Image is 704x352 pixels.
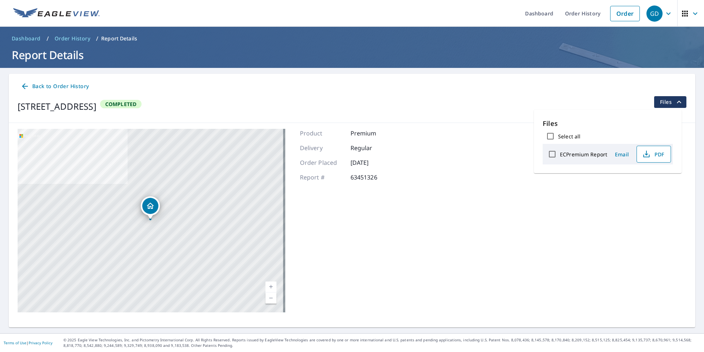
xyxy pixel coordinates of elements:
a: Dashboard [9,33,44,44]
div: Dropped pin, building 1, Residential property, 958 Cornwallis Dr West Chester, PA 19380 [141,196,160,219]
span: PDF [641,150,665,159]
li: / [47,34,49,43]
p: Files [543,119,673,128]
div: GD [646,6,663,22]
a: Current Level 17, Zoom Out [265,293,276,304]
a: Order [610,6,640,21]
p: 63451326 [351,173,395,182]
p: [DATE] [351,158,395,167]
img: EV Logo [13,8,100,19]
nav: breadcrumb [9,33,695,44]
p: Report Details [101,35,137,42]
p: Order Placed [300,158,344,167]
a: Privacy Policy [29,340,52,345]
a: Current Level 17, Zoom In [265,282,276,293]
a: Terms of Use [4,340,26,345]
h1: Report Details [9,47,695,62]
p: © 2025 Eagle View Technologies, Inc. and Pictometry International Corp. All Rights Reserved. Repo... [63,337,700,348]
li: / [96,34,98,43]
a: Order History [52,33,93,44]
button: filesDropdownBtn-63451326 [654,96,686,108]
p: | [4,341,52,345]
button: Email [610,149,634,160]
label: Select all [558,133,580,140]
span: Email [613,151,631,158]
span: Back to Order History [21,82,89,91]
div: [STREET_ADDRESS] [18,100,96,113]
p: Delivery [300,144,344,152]
span: Dashboard [12,35,41,42]
button: PDF [637,146,671,163]
p: Premium [351,129,395,138]
span: Files [660,98,683,106]
a: Back to Order History [18,80,92,93]
p: Report # [300,173,344,182]
span: Order History [55,35,90,42]
label: ECPremium Report [560,151,607,158]
p: Product [300,129,344,138]
span: Completed [101,101,141,108]
p: Regular [351,144,395,152]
